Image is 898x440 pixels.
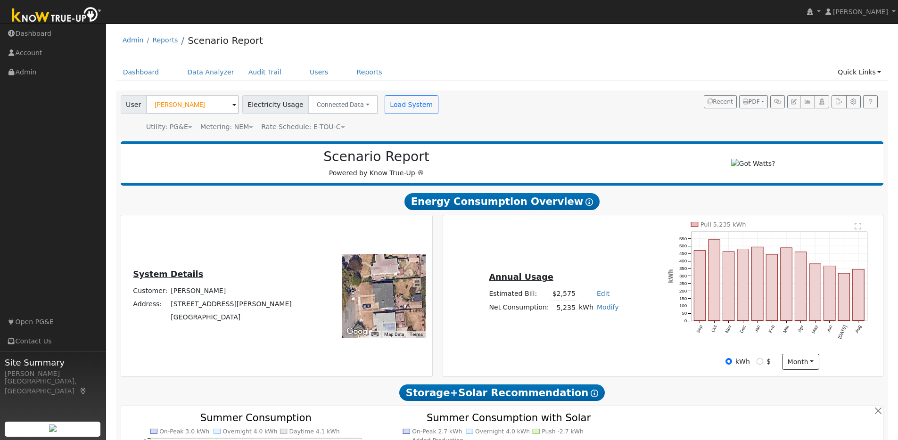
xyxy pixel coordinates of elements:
[766,357,771,367] label: $
[133,269,203,279] u: System Details
[797,324,805,333] text: Apr
[597,303,619,311] a: Modify
[591,390,598,397] i: Show Help
[679,251,687,256] text: 450
[811,324,819,334] text: May
[824,266,835,321] rect: onclick=""
[679,281,687,286] text: 250
[289,428,340,435] text: Daytime 4.1 kWh
[731,159,775,169] img: Got Watts?
[832,95,846,108] button: Export Interval Data
[855,222,861,230] text: 
[723,252,734,321] rect: onclick=""
[767,324,775,334] text: Feb
[116,64,166,81] a: Dashboard
[679,288,687,293] text: 200
[853,269,864,321] rect: onclick=""
[704,95,737,108] button: Recent
[132,284,169,297] td: Customer:
[125,149,628,178] div: Powered by Know True-Up ®
[833,8,888,16] span: [PERSON_NAME]
[384,331,404,338] button: Map Data
[404,193,600,210] span: Energy Consumption Overview
[679,303,687,308] text: 100
[739,324,747,334] text: Dec
[489,272,553,282] u: Annual Usage
[679,236,687,241] text: 550
[261,123,345,130] span: Alias: HETOUC
[585,198,593,206] i: Show Help
[79,387,88,395] a: Map
[787,95,800,108] button: Edit User
[682,310,687,316] text: 50
[410,332,423,337] a: Terms (opens in new tab)
[694,251,705,321] rect: onclick=""
[684,318,687,323] text: 0
[180,64,241,81] a: Data Analyzer
[551,287,577,301] td: $2,575
[838,273,849,321] rect: onclick=""
[739,95,768,108] button: PDF
[679,273,687,278] text: 300
[487,301,551,314] td: Net Consumption:
[303,64,336,81] a: Users
[770,95,785,108] button: Generate Report Link
[542,428,584,435] text: Push -2.7 kWh
[412,428,462,435] text: On-Peak 2.7 kWh
[709,240,720,321] rect: onclick=""
[815,95,829,108] button: Login As
[200,412,312,424] text: Summer Consumption
[766,254,777,321] rect: onclick=""
[679,296,687,301] text: 150
[757,358,763,365] input: $
[427,412,591,424] text: Summer Consumption with Solar
[242,95,309,114] span: Electricity Usage
[344,326,375,338] a: Open this area in Google Maps (opens a new window)
[795,252,807,321] rect: onclick=""
[200,122,253,132] div: Metering: NEM
[222,428,277,435] text: Overnight 4.0 kWh
[837,324,848,340] text: [DATE]
[169,297,294,310] td: [STREET_ADDRESS][PERSON_NAME]
[846,95,861,108] button: Settings
[800,95,815,108] button: Multi-Series Graph
[7,5,106,26] img: Know True-Up
[344,326,375,338] img: Google
[700,221,746,228] text: Pull 5,235 kWh
[123,36,144,44] a: Admin
[551,301,577,314] td: 5,235
[710,324,718,333] text: Oct
[5,369,101,379] div: [PERSON_NAME]
[169,284,294,297] td: [PERSON_NAME]
[597,290,610,297] a: Edit
[782,354,819,370] button: month
[350,64,389,81] a: Reports
[385,95,438,114] button: Load System
[781,248,792,321] rect: onclick=""
[809,264,821,321] rect: onclick=""
[132,297,169,310] td: Address:
[146,122,192,132] div: Utility: PG&E
[577,301,595,314] td: kWh
[5,376,101,396] div: [GEOGRAPHIC_DATA], [GEOGRAPHIC_DATA]
[863,95,878,108] a: Help Link
[752,247,763,320] rect: onclick=""
[743,98,760,105] span: PDF
[737,249,749,321] rect: onclick=""
[169,311,294,324] td: [GEOGRAPHIC_DATA]
[724,324,732,334] text: Nov
[487,287,551,301] td: Estimated Bill:
[121,95,147,114] span: User
[188,35,263,46] a: Scenario Report
[679,258,687,263] text: 400
[825,324,833,333] text: Jun
[695,324,704,334] text: Sep
[831,64,888,81] a: Quick Links
[782,324,790,334] text: Mar
[146,95,239,114] input: Select a User
[371,331,378,338] button: Keyboard shortcuts
[854,324,862,334] text: Aug
[753,324,761,333] text: Jan
[241,64,288,81] a: Audit Trail
[49,424,57,432] img: retrieve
